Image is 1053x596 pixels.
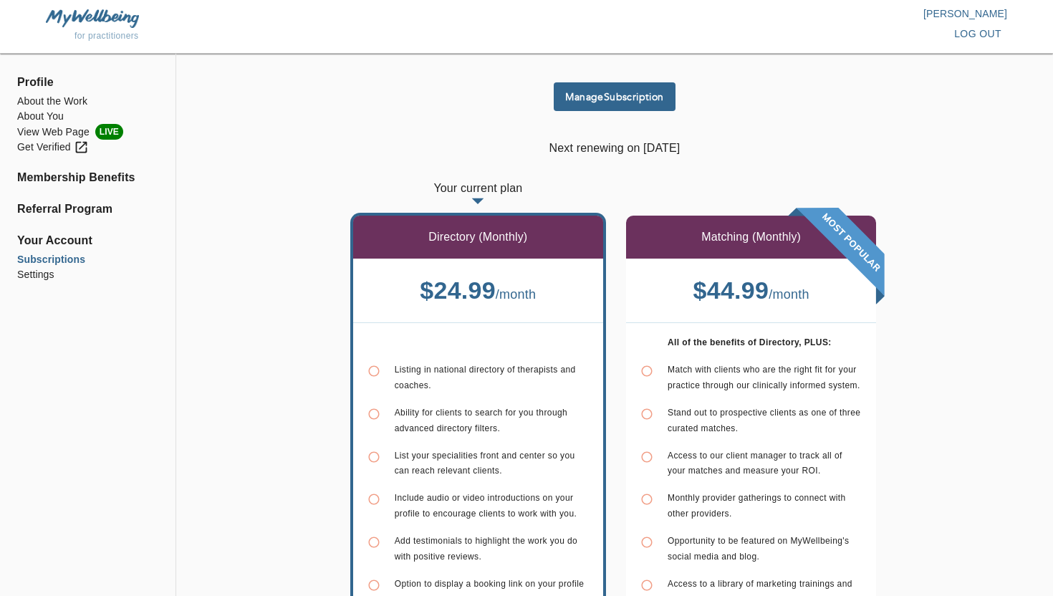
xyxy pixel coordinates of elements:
li: View Web Page [17,124,158,140]
p: Next renewing on [DATE] [216,140,1013,157]
b: $ 44.99 [693,277,769,304]
span: Listing in national directory of therapists and coaches. [395,365,576,390]
span: Ability for clients to search for you through advanced directory filters. [395,408,567,433]
p: Directory (Monthly) [428,229,527,246]
span: / month [496,287,537,302]
a: Referral Program [17,201,158,218]
p: Matching (Monthly) [701,229,801,246]
span: Stand out to prospective clients as one of three curated matches. [668,408,860,433]
span: List your specialities front and center so you can reach relevant clients. [395,451,575,476]
img: banner [788,208,885,304]
a: View Web PageLIVE [17,124,158,140]
a: Settings [17,267,158,282]
span: LIVE [95,124,123,140]
span: Add testimonials to highlight the work you do with positive reviews. [395,536,577,562]
span: Match with clients who are the right fit for your practice through our clinically informed system. [668,365,860,390]
a: Subscriptions [17,252,158,267]
span: Opportunity to be featured on MyWellbeing's social media and blog. [668,536,849,562]
span: Manage Subscription [559,90,670,104]
a: Get Verified [17,140,158,155]
img: MyWellbeing [46,9,139,27]
b: All of the benefits of Directory, PLUS: [668,337,832,347]
a: About the Work [17,94,158,109]
div: Get Verified [17,140,89,155]
p: [PERSON_NAME] [526,6,1007,21]
a: About You [17,109,158,124]
b: $ 24.99 [420,277,496,304]
span: log out [954,25,1001,43]
p: Your current plan [353,180,603,216]
span: Profile [17,74,158,91]
span: Access to our client manager to track all of your matches and measure your ROI. [668,451,842,476]
button: log out [948,21,1007,47]
span: for practitioners [74,31,139,41]
a: Membership Benefits [17,169,158,186]
button: ManageSubscription [554,82,675,111]
span: Your Account [17,232,158,249]
span: / month [769,287,809,302]
span: Monthly provider gatherings to connect with other providers. [668,493,846,519]
span: Include audio or video introductions on your profile to encourage clients to work with you. [395,493,577,519]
